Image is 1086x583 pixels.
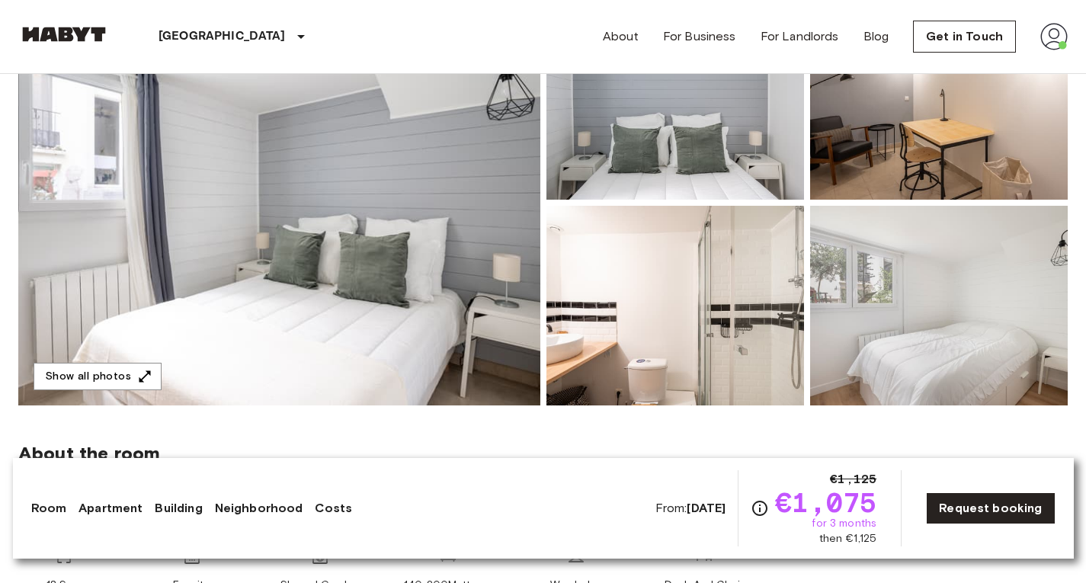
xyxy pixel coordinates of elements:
span: for 3 months [812,516,876,531]
img: avatar [1040,23,1068,50]
span: €1,125 [830,470,876,489]
a: Apartment [78,499,143,517]
a: For Landlords [761,27,839,46]
svg: Check cost overview for full price breakdown. Please note that discounts apply to new joiners onl... [751,499,769,517]
span: €1,075 [775,489,876,516]
a: Blog [863,27,889,46]
p: [GEOGRAPHIC_DATA] [159,27,286,46]
a: Neighborhood [215,499,303,517]
img: Habyt [18,27,110,42]
img: Picture of unit FR-18-001-002-02H [546,206,804,405]
b: [DATE] [687,501,726,515]
a: Costs [315,499,352,517]
button: Show all photos [34,363,162,391]
a: Room [31,499,67,517]
a: About [603,27,639,46]
span: From: [655,500,726,517]
a: Building [155,499,202,517]
a: Get in Touch [913,21,1016,53]
span: then €1,125 [819,531,877,546]
span: About the room [18,442,1068,465]
a: For Business [663,27,736,46]
img: Picture of unit FR-18-001-002-02H [810,206,1068,405]
a: Request booking [926,492,1055,524]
